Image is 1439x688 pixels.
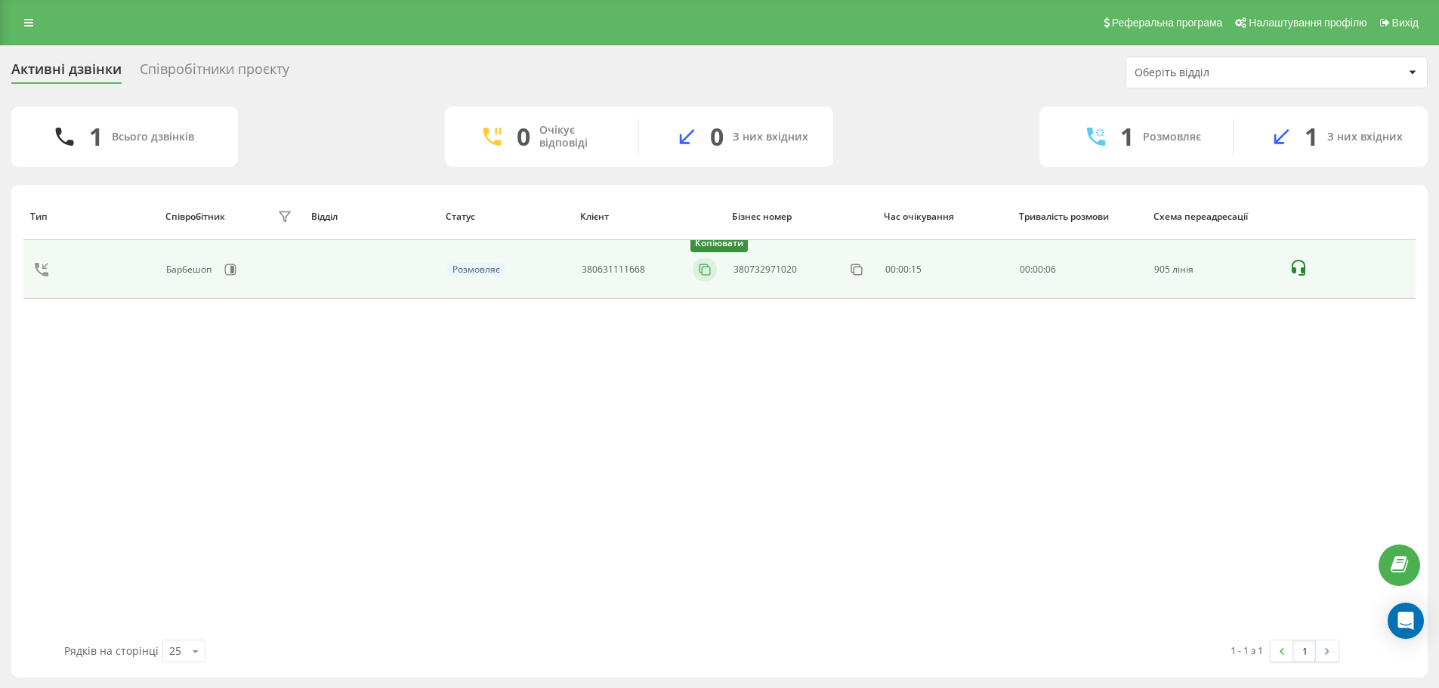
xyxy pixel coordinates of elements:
[732,211,869,222] div: Бізнес номер
[1231,643,1263,658] div: 1 - 1 з 1
[1020,264,1056,275] div: : :
[885,264,1003,275] div: 00:00:15
[89,122,103,151] div: 1
[710,122,724,151] div: 0
[1249,17,1366,29] span: Налаштування профілю
[140,61,289,85] div: Співробітники проєкту
[64,643,159,658] span: Рядків на сторінці
[539,124,616,150] div: Очікує відповіді
[1143,131,1201,143] div: Розмовляє
[1020,263,1030,276] span: 00
[580,211,718,222] div: Клієнт
[733,131,808,143] div: З них вхідних
[1293,640,1316,662] a: 1
[884,211,1004,222] div: Час очікування
[1033,263,1043,276] span: 00
[582,264,645,275] div: 380631111668
[517,122,530,151] div: 0
[311,211,431,222] div: Відділ
[165,211,225,222] div: Співробітник
[1045,263,1056,276] span: 06
[169,643,181,659] div: 25
[30,211,150,222] div: Тип
[112,131,194,143] div: Всього дзвінків
[690,235,748,252] div: Копіювати
[1112,17,1223,29] span: Реферальна програма
[1153,211,1274,222] div: Схема переадресації
[1120,122,1134,151] div: 1
[1019,211,1139,222] div: Тривалість розмови
[11,61,122,85] div: Активні дзвінки
[733,264,797,275] div: 380732971020
[446,211,566,222] div: Статус
[1135,66,1315,79] div: Оберіть відділ
[1327,131,1403,143] div: З них вхідних
[166,264,215,275] div: Барбешоп
[1305,122,1318,151] div: 1
[1154,264,1272,275] div: 905 лінія
[446,263,506,276] div: Розмовляє
[1388,603,1424,639] div: Open Intercom Messenger
[1392,17,1419,29] span: Вихід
